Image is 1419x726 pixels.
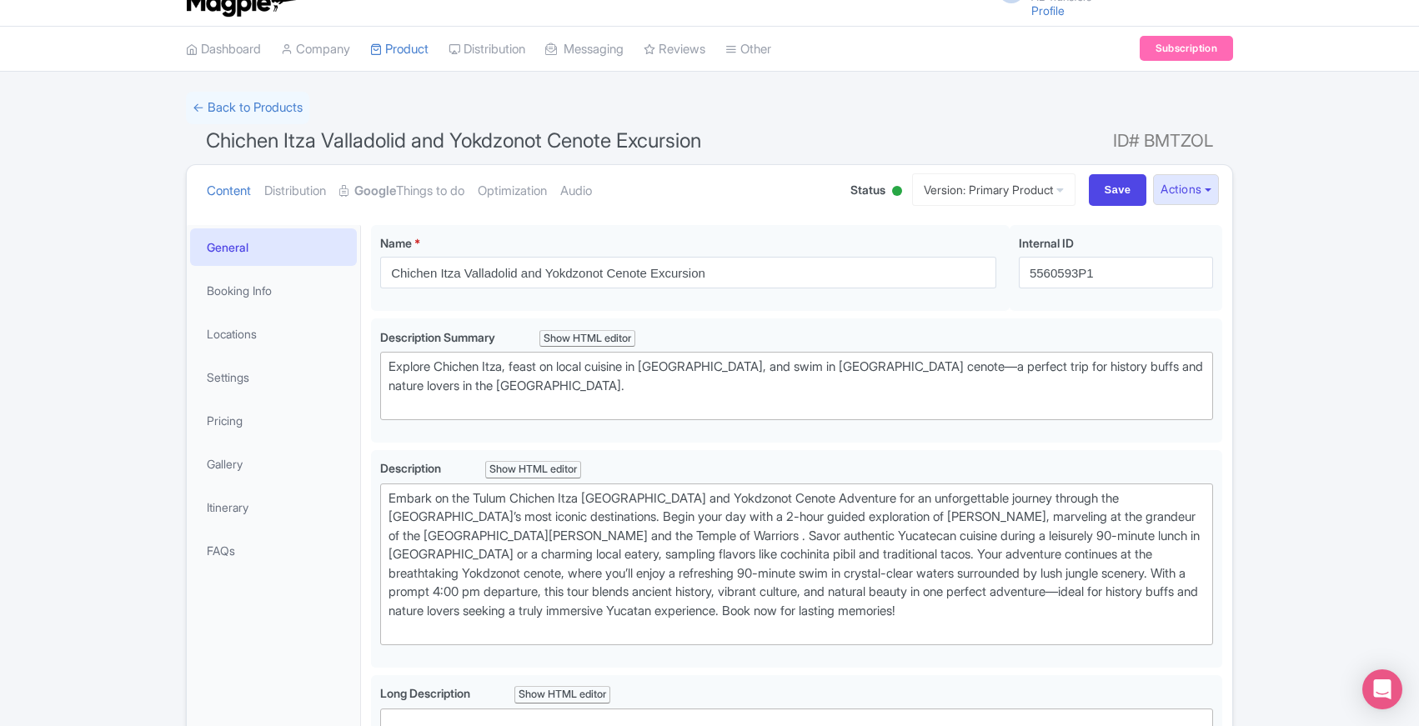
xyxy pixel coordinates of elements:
a: Content [207,165,251,218]
span: Name [380,236,412,250]
a: Company [281,27,350,73]
a: Itinerary [190,488,357,526]
a: Product [370,27,429,73]
div: Embark on the Tulum Chichen Itza [GEOGRAPHIC_DATA] and Yokdzonot Cenote Adventure for an unforget... [389,489,1205,639]
span: Internal ID [1019,236,1074,250]
a: Audio [560,165,592,218]
span: Description Summary [380,330,498,344]
div: Show HTML editor [485,461,581,478]
button: Actions [1153,174,1219,205]
input: Save [1089,174,1147,206]
a: Version: Primary Product [912,173,1076,206]
a: Reviews [644,27,705,73]
span: Long Description [380,686,473,700]
a: Other [725,27,771,73]
a: Gallery [190,445,357,483]
div: Active [889,179,905,205]
div: Explore Chichen Itza, feast on local cuisine in [GEOGRAPHIC_DATA], and swim in [GEOGRAPHIC_DATA] ... [389,358,1205,414]
a: Locations [190,315,357,353]
span: ID# BMTZOL [1113,124,1213,158]
a: Subscription [1140,36,1233,61]
a: Profile [1031,3,1065,18]
a: FAQs [190,532,357,569]
a: Settings [190,358,357,396]
span: Chichen Itza Valladolid and Yokdzonot Cenote Excursion [206,128,701,153]
a: Booking Info [190,272,357,309]
a: Pricing [190,402,357,439]
a: Messaging [545,27,624,73]
a: Dashboard [186,27,261,73]
a: Optimization [478,165,547,218]
a: Distribution [449,27,525,73]
strong: Google [354,182,396,201]
span: Status [850,181,885,198]
a: General [190,228,357,266]
a: ← Back to Products [186,92,309,124]
a: GoogleThings to do [339,165,464,218]
div: Show HTML editor [514,686,610,703]
div: Show HTML editor [539,330,635,348]
span: Description [380,461,444,475]
div: Open Intercom Messenger [1362,669,1402,709]
a: Distribution [264,165,326,218]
